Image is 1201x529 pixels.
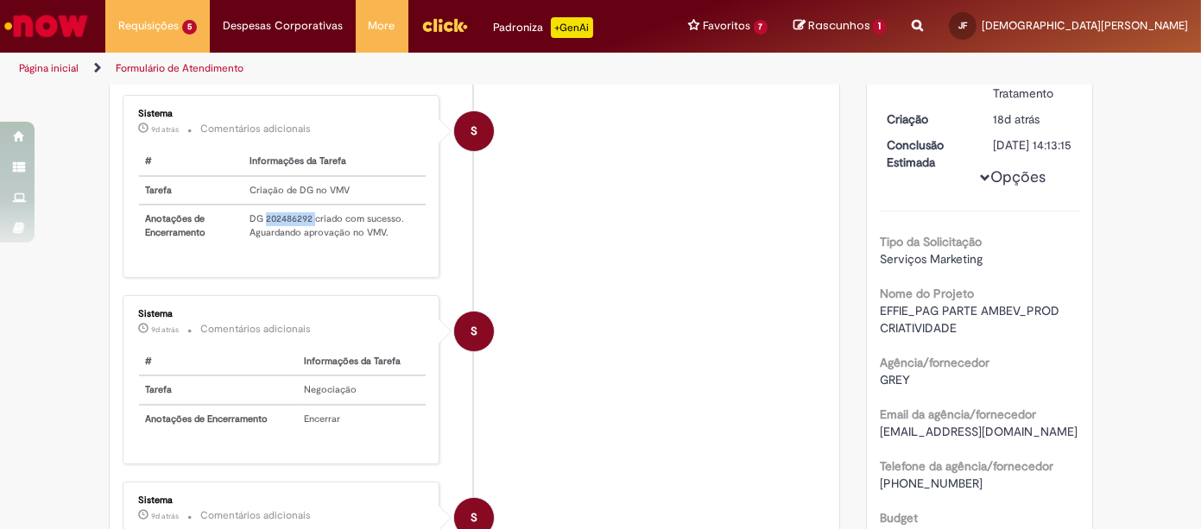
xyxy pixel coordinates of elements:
[793,18,886,35] a: Rascunhos
[993,136,1073,154] div: [DATE] 14:13:15
[880,355,989,370] b: Agência/fornecedor
[152,324,180,335] span: 9d atrás
[297,348,426,376] th: Informações da Tarefa
[494,17,593,38] div: Padroniza
[139,176,243,205] th: Tarefa
[993,111,1040,127] time: 12/08/2025 14:14:52
[19,61,79,75] a: Página inicial
[139,309,427,319] div: Sistema
[874,136,980,171] dt: Conclusão Estimada
[880,424,1078,439] span: [EMAIL_ADDRESS][DOMAIN_NAME]
[880,303,1063,336] span: EFFIE_PAG PARTE AMBEV_PROD CRIATIVIDADE
[880,510,918,526] b: Budget
[182,20,197,35] span: 5
[152,324,180,335] time: 21/08/2025 12:24:23
[993,67,1073,102] div: Em Tratamento
[551,17,593,38] p: +GenAi
[873,19,886,35] span: 1
[201,508,312,523] small: Comentários adicionais
[152,511,180,521] time: 21/08/2025 12:24:22
[152,124,180,135] span: 9d atrás
[471,311,477,352] span: S
[369,17,395,35] span: More
[880,475,983,491] span: [PHONE_NUMBER]
[880,251,983,267] span: Serviços Marketing
[993,110,1073,128] div: 12/08/2025 14:14:52
[243,205,426,246] td: DG 202486292 criado com sucesso. Aguardando aprovação no VMV.
[421,12,468,38] img: click_logo_yellow_360x200.png
[139,109,427,119] div: Sistema
[139,148,243,176] th: #
[471,110,477,152] span: S
[880,406,1036,422] b: Email da agência/fornecedor
[703,17,750,35] span: Favoritos
[297,405,426,433] td: Encerrar
[13,53,787,85] ul: Trilhas de página
[201,322,312,337] small: Comentários adicionais
[754,20,768,35] span: 7
[958,20,967,31] span: JF
[152,124,180,135] time: 21/08/2025 12:24:29
[139,375,298,405] th: Tarefa
[297,375,426,405] td: Negociação
[201,122,312,136] small: Comentários adicionais
[454,111,494,151] div: System
[139,348,298,376] th: #
[982,18,1188,33] span: [DEMOGRAPHIC_DATA][PERSON_NAME]
[116,61,243,75] a: Formulário de Atendimento
[880,372,910,387] span: GREY
[139,495,427,506] div: Sistema
[152,511,180,521] span: 9d atrás
[223,17,343,35] span: Despesas Corporativas
[2,9,91,43] img: ServiceNow
[874,110,980,128] dt: Criação
[880,286,974,301] b: Nome do Projeto
[993,111,1040,127] span: 18d atrás
[880,458,1053,474] b: Telefone da agência/fornecedor
[454,312,494,351] div: System
[880,234,982,249] b: Tipo da Solicitação
[139,205,243,246] th: Anotações de Encerramento
[243,148,426,176] th: Informações da Tarefa
[118,17,179,35] span: Requisições
[243,176,426,205] td: Criação de DG no VMV
[139,405,298,433] th: Anotações de Encerramento
[808,17,870,34] span: Rascunhos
